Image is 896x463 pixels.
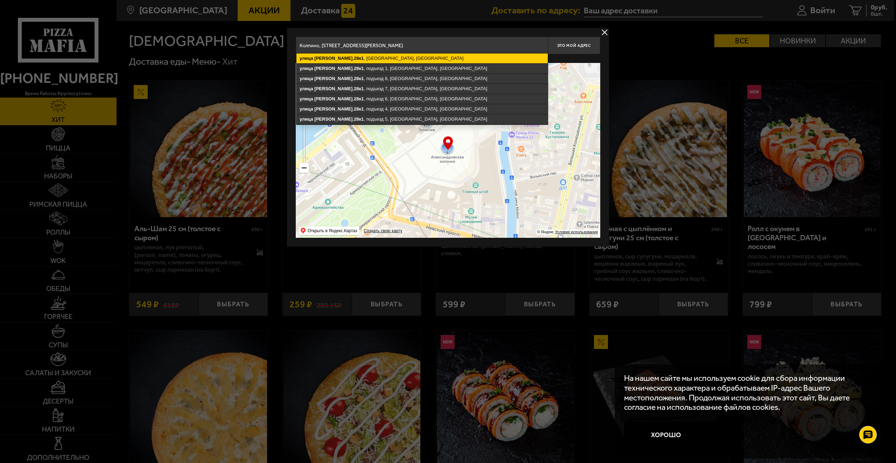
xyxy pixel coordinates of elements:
[296,37,548,54] input: Введите адрес доставки
[296,74,548,84] ymaps: , , подъезд 8, [GEOGRAPHIC_DATA], [GEOGRAPHIC_DATA]
[300,76,313,81] ymaps: улица
[300,116,313,122] ymaps: улица
[537,230,554,234] ymaps: © Яндекс
[308,227,357,235] ymaps: Открыть в Яндекс.Картах
[296,54,548,63] ymaps: , , [GEOGRAPHIC_DATA], [GEOGRAPHIC_DATA]
[296,56,394,62] p: Укажите дом на карте или в поле ввода
[548,37,600,54] button: Это мой адрес
[354,76,364,81] ymaps: 28к1
[300,106,313,112] ymaps: улица
[624,373,870,412] p: На нашем сайте мы используем cookie для сбора информации технического характера и обрабатываем IP...
[296,94,548,104] ymaps: , , подъезд 6, [GEOGRAPHIC_DATA], [GEOGRAPHIC_DATA]
[314,86,352,91] ymaps: [PERSON_NAME]
[354,66,364,71] ymaps: 28к1
[299,227,359,235] ymaps: Открыть в Яндекс.Картах
[362,228,404,234] a: Создать свою карту
[354,106,364,112] ymaps: 28к1
[300,66,313,71] ymaps: улица
[296,64,548,73] ymaps: , , подъезд 1, [GEOGRAPHIC_DATA], [GEOGRAPHIC_DATA]
[296,84,548,94] ymaps: , , подъезд 7, [GEOGRAPHIC_DATA], [GEOGRAPHIC_DATA]
[354,96,364,101] ymaps: 28к1
[555,230,598,234] a: Условия использования
[314,116,352,122] ymaps: [PERSON_NAME]
[314,96,352,101] ymaps: [PERSON_NAME]
[300,96,313,101] ymaps: улица
[300,56,313,61] ymaps: улица
[354,86,364,91] ymaps: 28к1
[296,114,548,124] ymaps: , , подъезд 5, [GEOGRAPHIC_DATA], [GEOGRAPHIC_DATA]
[354,116,364,122] ymaps: 28к1
[314,106,352,112] ymaps: [PERSON_NAME]
[314,56,352,61] ymaps: [PERSON_NAME]
[296,104,548,114] ymaps: , , подъезд 4, [GEOGRAPHIC_DATA], [GEOGRAPHIC_DATA]
[354,56,364,61] ymaps: 28к1
[557,43,591,48] span: Это мой адрес
[600,28,609,37] button: delivery type
[624,421,708,449] button: Хорошо
[300,86,313,91] ymaps: улица
[314,76,352,81] ymaps: [PERSON_NAME]
[314,66,352,71] ymaps: [PERSON_NAME]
